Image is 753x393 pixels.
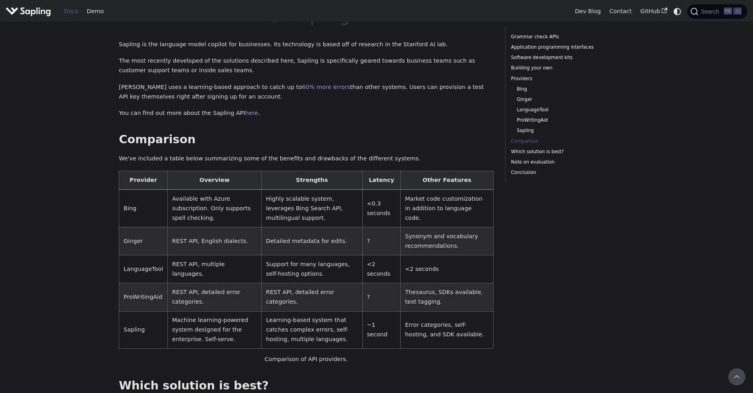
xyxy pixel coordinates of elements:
h2: Comparison [119,132,493,147]
a: Sapling [517,127,616,134]
a: Demo [83,5,108,18]
th: Overview [167,171,261,190]
a: Contact [605,5,636,18]
p: [PERSON_NAME] uses a learning-based approach to catch up to than other systems. Users can provisi... [119,83,493,102]
td: Bing [119,190,168,227]
td: REST API, detailed error categories. [167,283,261,311]
a: 60% more errors [302,84,350,90]
td: REST API, English dialects. [167,227,261,255]
th: Latency [362,171,401,190]
button: Switch between dark and light mode (currently system mode) [672,6,683,17]
td: Thesaurus, SDKs available, text tagging. [401,283,493,311]
a: Note on evaluation [511,158,619,166]
td: <0.3 seconds [362,190,401,227]
a: Application programming interfaces [511,43,619,51]
td: Sapling [119,311,168,349]
p: Comparison of API providers. [119,355,493,364]
th: Other Features [401,171,493,190]
p: We've included a table below summarizing some of the benefits and drawbacks of the different syst... [119,154,493,164]
td: Highly scalable system, leverages Bing Search API, multilingual support. [261,190,362,227]
th: Provider [119,171,168,190]
th: Strengths [261,171,362,190]
td: ~1 second [362,311,401,349]
td: LanguageTool [119,255,168,283]
a: LanguageTool [517,106,616,114]
td: <2 seconds [401,255,493,283]
a: Conclusion [511,169,619,176]
a: GitHub [636,5,671,18]
a: Bing [517,85,616,93]
p: The most recently developed of the solutions described here, Sapling is specifically geared towar... [119,56,493,75]
td: Error categories, self-hosting, and SDK available. [401,311,493,349]
kbd: K [733,8,741,15]
a: here [245,110,258,116]
p: You can find out more about the Sapling API . [119,109,493,118]
a: Docs [60,5,83,18]
td: <2 seconds [362,255,401,283]
a: Ginger [517,96,616,103]
td: Support for many languages, self-hosting options. [261,255,362,283]
td: REST API, detailed error categories. [261,283,362,311]
a: Software development kits [511,54,619,61]
td: Market code customization in addition to language code. [401,190,493,227]
td: Detailed metadata for edits. [261,227,362,255]
a: Providers [511,75,619,83]
td: Learning-based system that catches complex errors, self-hosting, multiple languages. [261,311,362,349]
button: Scroll back to top [728,368,745,385]
a: Dev Blog [570,5,605,18]
td: Machine learning-powered system designed for the enterprise. Self-serve. [167,311,261,349]
button: Search (Ctrl+K) [687,4,747,19]
a: Which solution is best? [511,148,619,156]
a: Building your own [511,64,619,72]
td: Ginger [119,227,168,255]
img: Sapling.ai [6,6,51,17]
td: REST API, multiple languages. [167,255,261,283]
td: Synonym and vocabulary recommendations. [401,227,493,255]
td: ? [362,227,401,255]
a: Comparison [511,138,619,145]
span: Search [698,8,724,15]
td: ProWritingAid [119,283,168,311]
h2: Which solution is best? [119,379,493,393]
a: ProWritingAid [517,117,616,124]
a: Sapling.ai [6,6,54,17]
td: Available with Azure subscription. Only supports spell checking. [167,190,261,227]
a: Grammar check APIs [511,33,619,41]
td: ? [362,283,401,311]
p: Sapling is the language model copilot for businesses. Its technology is based off of research in ... [119,40,493,49]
